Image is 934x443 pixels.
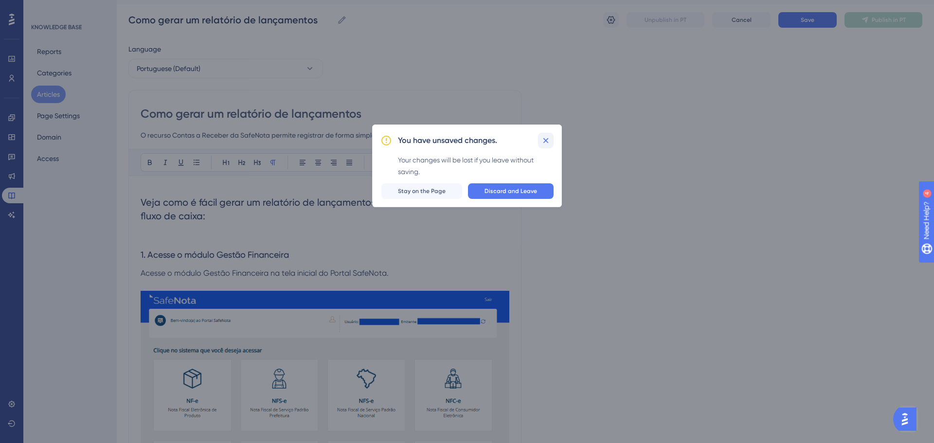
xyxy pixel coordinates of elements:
[68,5,71,13] div: 4
[893,405,922,434] iframe: UserGuiding AI Assistant Launcher
[485,187,537,195] span: Discard and Leave
[398,135,497,146] h2: You have unsaved changes.
[398,187,446,195] span: Stay on the Page
[23,2,61,14] span: Need Help?
[398,154,554,177] div: Your changes will be lost if you leave without saving.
